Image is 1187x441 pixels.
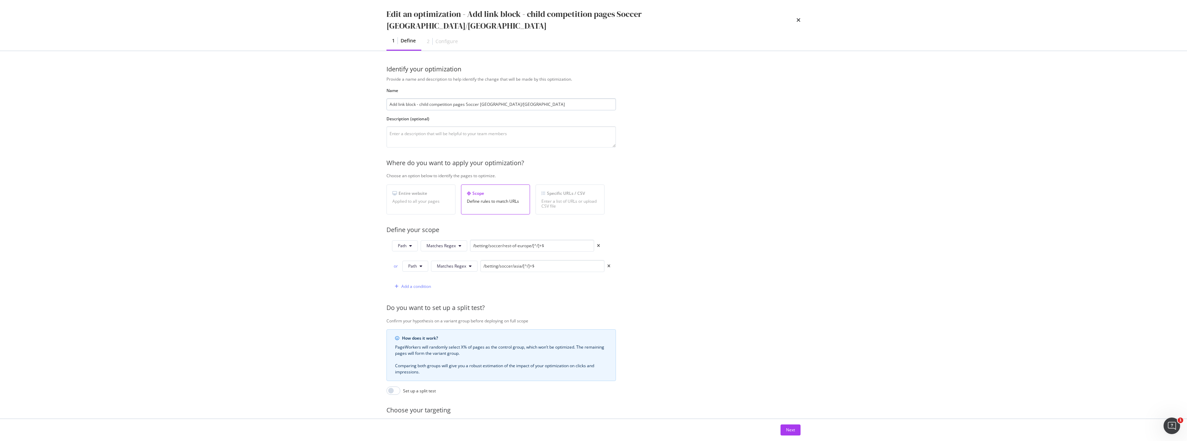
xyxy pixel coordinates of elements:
[1178,418,1183,423] span: 1
[402,335,607,341] div: How does it work?
[392,281,431,292] button: Add a condition
[392,190,450,196] div: Entire website
[392,240,418,251] button: Path
[597,244,600,248] div: times
[386,116,616,122] label: Description (optional)
[386,65,801,74] div: Identify your optimization
[386,406,846,415] div: Choose your targeting
[781,424,801,435] button: Next
[386,76,846,82] div: Provide a name and description to help identify the change that will be made by this optimization.
[386,329,616,381] div: info banner
[427,38,430,45] div: 2
[392,199,450,204] div: Applied to all your pages
[401,283,431,289] div: Add a condition
[437,263,466,269] span: Matches Regex
[435,38,458,45] div: Configure
[607,264,610,268] div: times
[408,263,417,269] span: Path
[402,261,428,272] button: Path
[386,88,616,93] label: Name
[386,303,846,312] div: Do you want to set up a split test?
[386,318,846,324] div: Confirm your hypothesis on a variant group before deploying on full scope
[392,37,395,44] div: 1
[398,243,406,249] span: Path
[1164,418,1180,434] iframe: Intercom live chat
[467,190,524,196] div: Scope
[421,240,467,251] button: Matches Regex
[401,37,416,44] div: Define
[392,263,400,269] div: or
[426,243,456,249] span: Matches Regex
[386,173,846,179] div: Choose an option below to identify the pages to optimize.
[403,388,436,394] div: Set up a split test
[386,159,846,168] div: Where do you want to apply your optimization?
[386,8,796,32] div: Edit an optimization - Add link block - child competition pages Soccer [GEOGRAPHIC_DATA]/[GEOGRAP...
[467,199,524,204] div: Define rules to match URLs
[541,199,599,209] div: Enter a list of URLs or upload CSV file
[786,427,795,433] div: Next
[541,190,599,196] div: Specific URLs / CSV
[431,261,478,272] button: Matches Regex
[386,98,616,110] input: Enter an optimization name to easily find it back
[395,344,607,375] div: PageWorkers will randomly select X% of pages as the control group, which won’t be optimized. The ...
[796,8,801,32] div: times
[386,225,846,234] div: Define your scope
